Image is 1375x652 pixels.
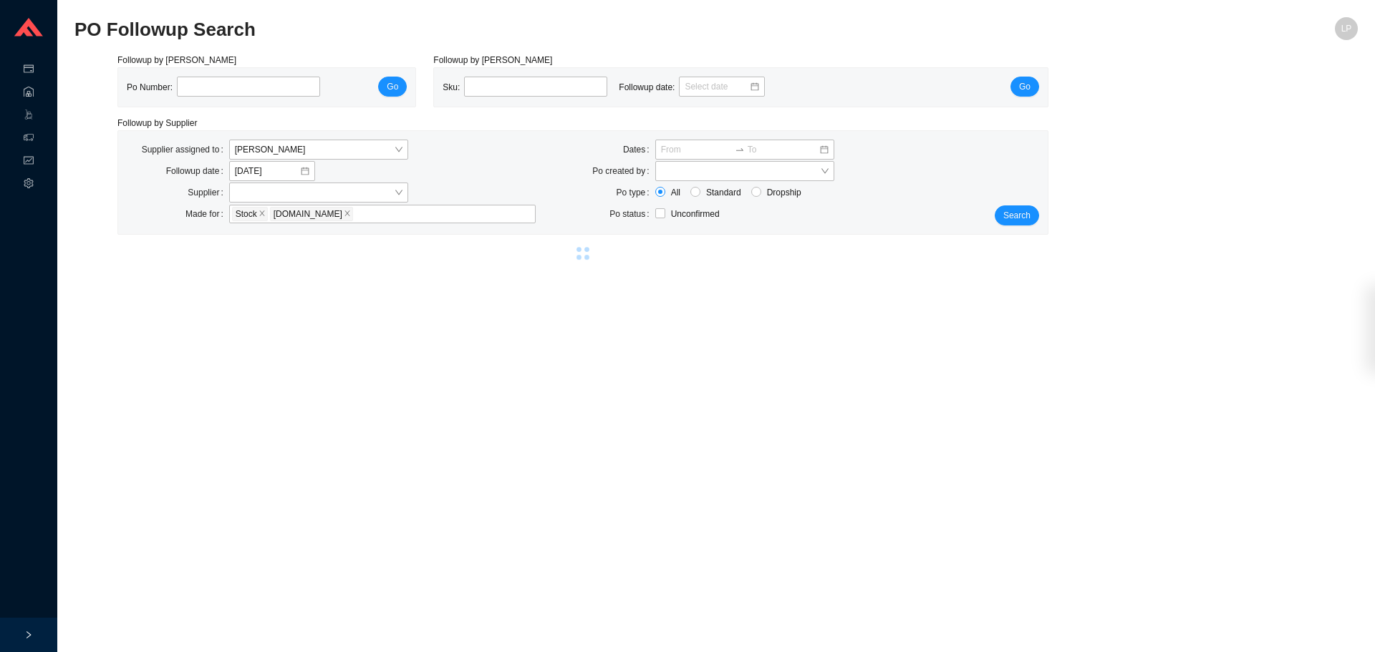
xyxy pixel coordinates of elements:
[378,77,407,97] button: Go
[24,173,34,196] span: setting
[748,142,819,157] input: To
[344,210,351,218] span: close
[443,77,776,98] div: Sku: Followup date:
[609,204,655,224] label: Po status:
[270,207,353,221] span: QualityBath.com
[24,631,33,639] span: right
[232,207,268,221] span: Stock
[1019,79,1031,94] span: Go
[166,161,229,181] label: Followup date:
[661,142,732,157] input: From
[259,210,266,218] span: close
[592,161,655,181] label: Po created by:
[685,79,749,94] input: Select date
[117,55,236,65] span: Followup by [PERSON_NAME]
[433,55,552,65] span: Followup by [PERSON_NAME]
[735,145,745,155] span: swap-right
[24,59,34,82] span: credit-card
[700,185,747,200] span: Standard
[188,183,228,203] label: Supplier:
[617,183,655,203] label: Po type:
[995,205,1039,225] button: Search
[665,185,686,200] span: All
[24,150,34,173] span: fund
[735,145,745,155] span: to
[127,77,332,98] div: Po Number:
[142,140,229,160] label: Supplier assigned to
[671,209,720,219] span: Unconfirmed
[1003,208,1031,223] span: Search
[1010,77,1039,97] button: Go
[117,118,197,128] span: Followup by Supplier
[274,208,342,220] span: [DOMAIN_NAME]
[185,204,229,224] label: Made for:
[387,79,398,94] span: Go
[236,208,257,220] span: Stock
[623,140,655,160] label: Dates:
[235,164,299,178] input: 9/25/2025
[1341,17,1352,40] span: LP
[74,17,1037,42] h2: PO Followup Search
[235,140,402,159] span: Layla Pincus
[761,185,807,200] span: Dropship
